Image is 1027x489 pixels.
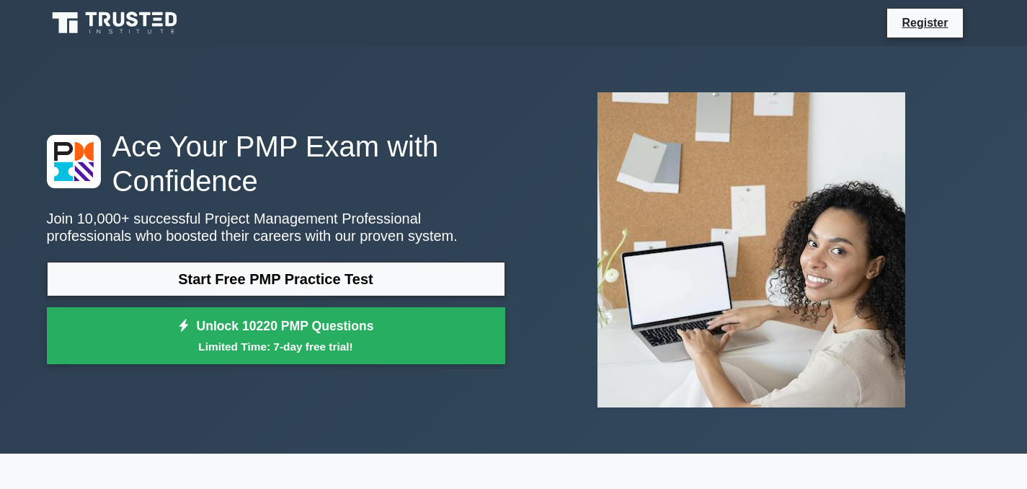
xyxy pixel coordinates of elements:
a: Unlock 10220 PMP QuestionsLimited Time: 7-day free trial! [47,307,505,365]
h1: Ace Your PMP Exam with Confidence [47,129,505,198]
a: Start Free PMP Practice Test [47,262,505,296]
a: Register [893,14,956,32]
p: Join 10,000+ successful Project Management Professional professionals who boosted their careers w... [47,210,505,244]
small: Limited Time: 7-day free trial! [65,338,487,355]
